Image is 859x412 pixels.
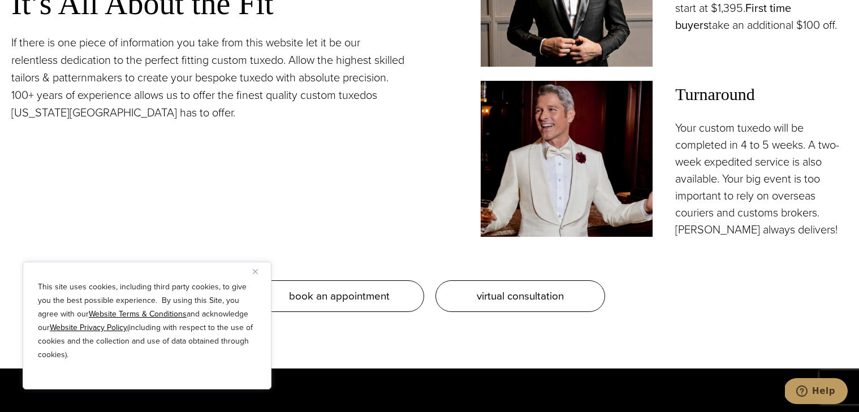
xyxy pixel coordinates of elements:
[785,378,848,406] iframe: Opens a widget where you can chat to one of our agents
[253,269,258,274] img: Close
[11,34,407,122] p: If there is one piece of information you take from this website let it be our relentless dedicati...
[481,81,653,237] img: Model in white custom tailored tuxedo jacket with wide white shawl lapel, white shirt and bowtie....
[50,322,127,333] a: Website Privacy Policy
[435,280,605,312] a: virtual consultation
[675,81,848,108] span: Turnaround
[289,288,390,304] span: book an appointment
[675,119,848,238] p: Your custom tuxedo will be completed in 4 to 5 weeks. A two-week expedited service is also availa...
[253,264,266,278] button: Close
[89,308,187,320] a: Website Terms & Conditions
[254,280,424,312] a: book an appointment
[477,288,564,304] span: virtual consultation
[38,280,256,362] p: This site uses cookies, including third party cookies, to give you the best possible experience. ...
